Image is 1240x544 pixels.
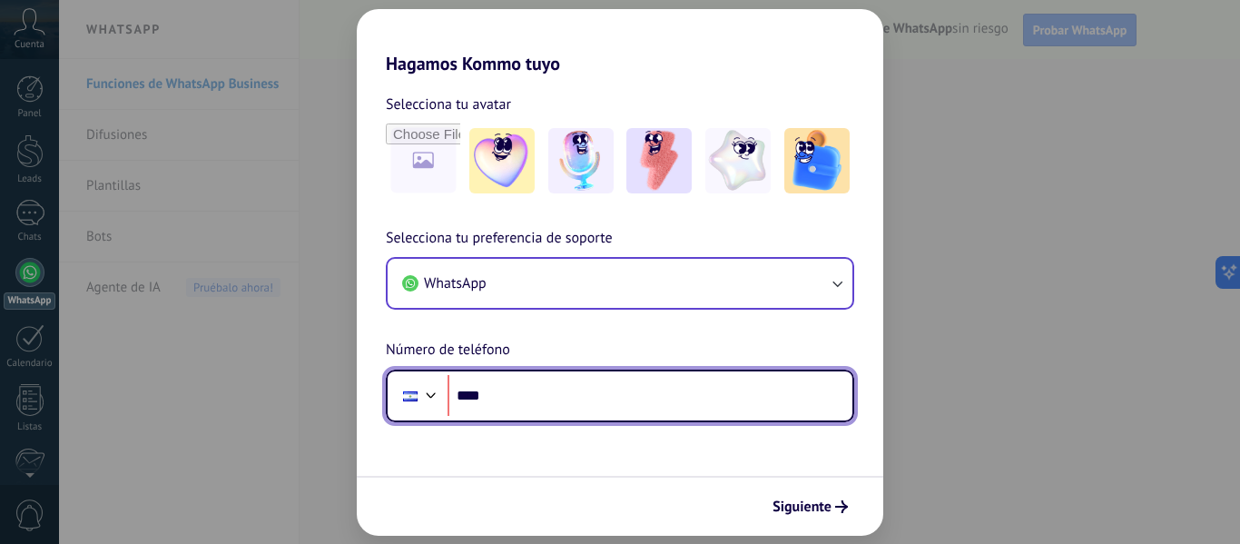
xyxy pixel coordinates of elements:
img: -1.jpeg [469,128,535,193]
img: -3.jpeg [626,128,692,193]
img: -5.jpeg [784,128,850,193]
button: WhatsApp [388,259,852,308]
span: Siguiente [773,500,832,513]
div: El Salvador: + 503 [393,377,428,415]
span: WhatsApp [424,274,487,292]
img: -4.jpeg [705,128,771,193]
span: Selecciona tu preferencia de soporte [386,227,613,251]
span: Selecciona tu avatar [386,93,511,116]
h2: Hagamos Kommo tuyo [357,9,883,74]
span: Número de teléfono [386,339,510,362]
img: -2.jpeg [548,128,614,193]
button: Siguiente [764,491,856,522]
